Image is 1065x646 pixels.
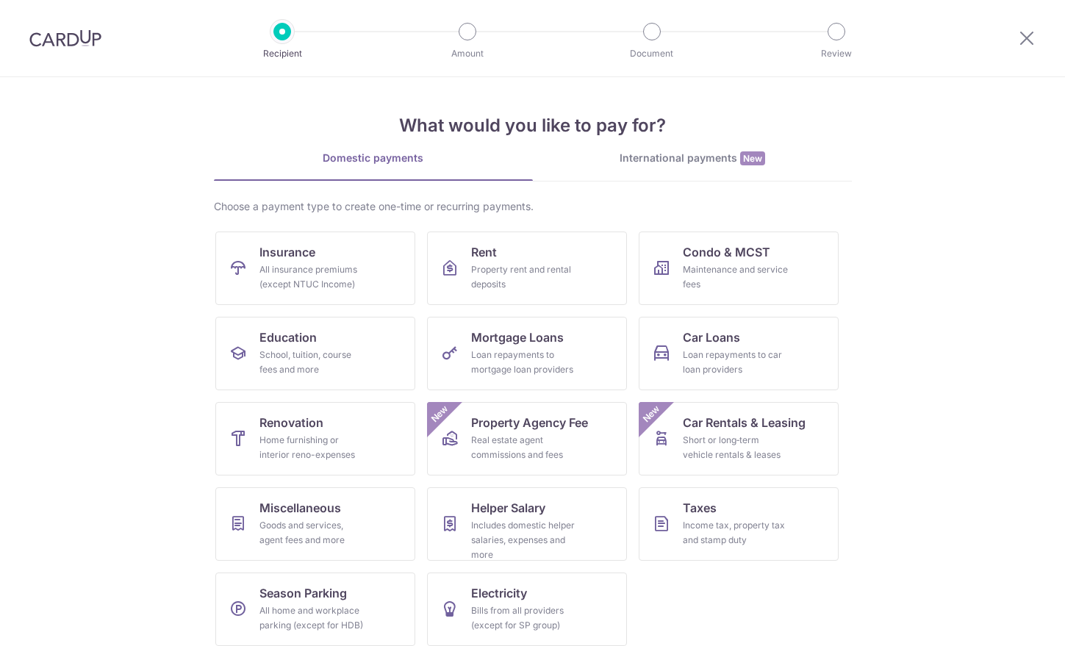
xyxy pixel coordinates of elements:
[782,46,891,61] p: Review
[471,603,577,633] div: Bills from all providers (except for SP group)
[639,402,839,475] a: Car Rentals & LeasingShort or long‑term vehicle rentals & leasesNew
[683,414,806,431] span: Car Rentals & Leasing
[471,348,577,377] div: Loan repayments to mortgage loan providers
[683,499,717,517] span: Taxes
[683,329,740,346] span: Car Loans
[259,243,315,261] span: Insurance
[683,433,789,462] div: Short or long‑term vehicle rentals & leases
[683,518,789,548] div: Income tax, property tax and stamp duty
[215,317,415,390] a: EducationSchool, tuition, course fees and more
[427,317,627,390] a: Mortgage LoansLoan repayments to mortgage loan providers
[228,46,337,61] p: Recipient
[214,151,533,165] div: Domestic payments
[259,499,341,517] span: Miscellaneous
[427,487,627,561] a: Helper SalaryIncludes domestic helper salaries, expenses and more
[259,518,365,548] div: Goods and services, agent fees and more
[639,402,663,426] span: New
[259,329,317,346] span: Education
[471,414,588,431] span: Property Agency Fee
[598,46,706,61] p: Document
[413,46,522,61] p: Amount
[259,433,365,462] div: Home furnishing or interior reno-expenses
[215,573,415,646] a: Season ParkingAll home and workplace parking (except for HDB)
[215,402,415,475] a: RenovationHome furnishing or interior reno-expenses
[471,584,527,602] span: Electricity
[971,602,1050,639] iframe: Opens a widget where you can find more information
[471,262,577,292] div: Property rent and rental deposits
[215,232,415,305] a: InsuranceAll insurance premiums (except NTUC Income)
[683,243,770,261] span: Condo & MCST
[683,348,789,377] div: Loan repayments to car loan providers
[427,402,451,426] span: New
[683,262,789,292] div: Maintenance and service fees
[427,573,627,646] a: ElectricityBills from all providers (except for SP group)
[215,487,415,561] a: MiscellaneousGoods and services, agent fees and more
[214,112,852,139] h4: What would you like to pay for?
[259,584,347,602] span: Season Parking
[740,151,765,165] span: New
[471,499,545,517] span: Helper Salary
[427,402,627,475] a: Property Agency FeeReal estate agent commissions and feesNew
[259,414,323,431] span: Renovation
[214,199,852,214] div: Choose a payment type to create one-time or recurring payments.
[29,29,101,47] img: CardUp
[639,232,839,305] a: Condo & MCSTMaintenance and service fees
[471,518,577,562] div: Includes domestic helper salaries, expenses and more
[259,603,365,633] div: All home and workplace parking (except for HDB)
[471,243,497,261] span: Rent
[471,433,577,462] div: Real estate agent commissions and fees
[259,348,365,377] div: School, tuition, course fees and more
[639,487,839,561] a: TaxesIncome tax, property tax and stamp duty
[259,262,365,292] div: All insurance premiums (except NTUC Income)
[533,151,852,166] div: International payments
[471,329,564,346] span: Mortgage Loans
[427,232,627,305] a: RentProperty rent and rental deposits
[639,317,839,390] a: Car LoansLoan repayments to car loan providers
